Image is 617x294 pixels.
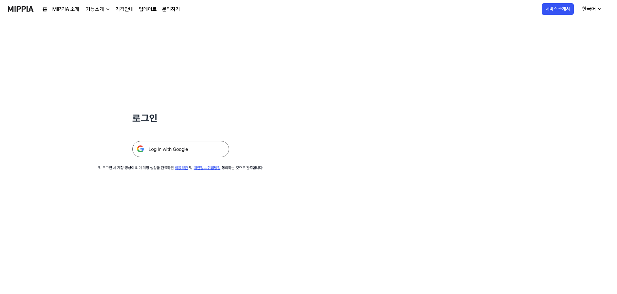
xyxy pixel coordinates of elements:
img: 구글 로그인 버튼 [132,141,229,157]
a: MIPPIA 소개 [52,5,79,13]
a: 이용약관 [175,166,188,170]
div: 첫 로그인 시 계정 생성이 되며 계정 생성을 완료하면 및 동의하는 것으로 간주합니다. [98,165,263,171]
div: 한국어 [581,5,597,13]
a: 가격안내 [116,5,134,13]
button: 기능소개 [85,5,110,13]
button: 서비스 소개서 [542,3,574,15]
a: 개인정보 취급방침 [194,166,220,170]
div: 기능소개 [85,5,105,13]
a: 홈 [43,5,47,13]
a: 업데이트 [139,5,157,13]
img: down [105,7,110,12]
button: 한국어 [577,3,606,15]
a: 문의하기 [162,5,180,13]
h1: 로그인 [132,111,229,126]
